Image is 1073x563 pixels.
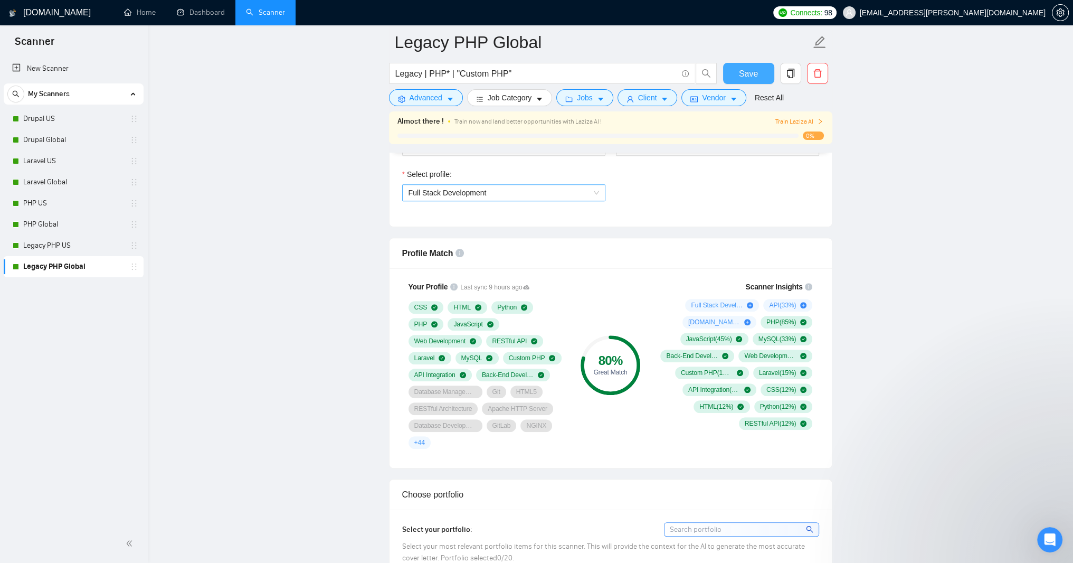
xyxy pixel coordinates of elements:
[23,256,124,277] a: Legacy PHP Global
[747,302,753,308] span: plus-circle
[414,421,477,430] span: Database Development
[686,335,732,343] span: JavaScript ( 45 %)
[23,214,124,235] a: PHP Global
[454,118,602,125] span: Train now and land better opportunities with Laziza AI !
[813,35,827,49] span: edit
[846,9,853,16] span: user
[414,371,455,379] span: API Integration
[492,388,500,396] span: Git
[397,116,444,127] span: Almost there !
[1052,4,1069,21] button: setting
[130,178,138,186] span: holder
[760,402,796,411] span: Python ( 12 %)
[460,283,529,293] span: Last sync 9 hours ago
[736,336,742,342] span: check-circle
[389,89,463,106] button: settingAdvancedcaret-down
[4,83,144,277] li: My Scanners
[800,336,806,342] span: check-circle
[778,8,787,17] img: upwork-logo.png
[681,89,746,106] button: idcardVendorcaret-down
[696,69,716,78] span: search
[744,352,796,360] span: Web Development ( 27 %)
[402,480,819,510] div: Choose portfolio
[23,235,124,256] a: Legacy PHP US
[781,69,801,78] span: copy
[492,337,527,345] span: RESTful API
[737,404,744,410] span: check-circle
[4,58,144,79] li: New Scanner
[536,95,543,103] span: caret-down
[817,118,823,125] span: right
[7,86,24,102] button: search
[130,241,138,250] span: holder
[766,386,796,394] span: CSS ( 12 %)
[755,92,784,104] a: Reset All
[414,303,428,312] span: CSS
[526,421,546,430] span: NGINX
[461,354,482,362] span: MySQL
[487,321,493,327] span: check-circle
[1037,527,1062,552] iframe: Intercom live chat
[581,354,640,367] div: 80 %
[1052,8,1069,17] a: setting
[402,525,472,534] span: Select your portfolio:
[807,63,828,84] button: delete
[6,34,63,56] span: Scanner
[806,523,815,535] span: search
[565,95,573,103] span: folder
[450,283,458,290] span: info-circle
[737,370,743,376] span: check-circle
[488,405,547,413] span: Apache HTTP Server
[453,320,482,329] span: JavaScript
[130,220,138,229] span: holder
[402,249,453,258] span: Profile Match
[805,283,812,290] span: info-circle
[409,189,487,197] span: Full Stack Development
[246,8,285,17] a: searchScanner
[8,90,24,98] span: search
[414,405,472,413] span: RESTful Architecture
[177,8,225,17] a: dashboardDashboard
[682,70,689,77] span: info-circle
[739,67,758,80] span: Save
[124,8,156,17] a: homeHome
[577,92,593,104] span: Jobs
[431,304,438,311] span: check-circle
[414,388,477,396] span: Database Management
[531,338,537,344] span: check-circle
[691,301,743,309] span: Full Stack Development ( 45 %)
[130,115,138,123] span: holder
[23,172,124,193] a: Laravel Global
[666,352,718,360] span: Back-End Development ( 27 %)
[402,542,805,562] span: Select your most relevant portfolio items for this scanner. This will provide the context for the...
[722,353,728,359] span: check-circle
[414,337,466,345] span: Web Development
[398,95,405,103] span: setting
[661,95,668,103] span: caret-down
[130,262,138,271] span: holder
[460,372,466,378] span: check-circle
[538,372,544,378] span: check-circle
[618,89,678,106] button: userClientcaret-down
[681,369,733,377] span: Custom PHP ( 15 %)
[453,303,471,312] span: HTML
[769,301,796,309] span: API ( 33 %)
[800,387,806,393] span: check-circle
[800,319,806,325] span: check-circle
[702,92,725,104] span: Vendor
[800,370,806,376] span: check-circle
[409,283,448,291] span: Your Profile
[800,420,806,427] span: check-circle
[800,302,806,308] span: plus-circle
[516,388,537,396] span: HTML5
[790,7,822,18] span: Connects:
[699,402,733,411] span: HTML ( 12 %)
[9,5,16,22] img: logo
[766,318,796,326] span: PHP ( 85 %)
[556,89,613,106] button: folderJobscaret-down
[759,369,796,377] span: Laravel ( 15 %)
[482,371,534,379] span: Back-End Development
[476,95,483,103] span: bars
[12,58,135,79] a: New Scanner
[808,69,828,78] span: delete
